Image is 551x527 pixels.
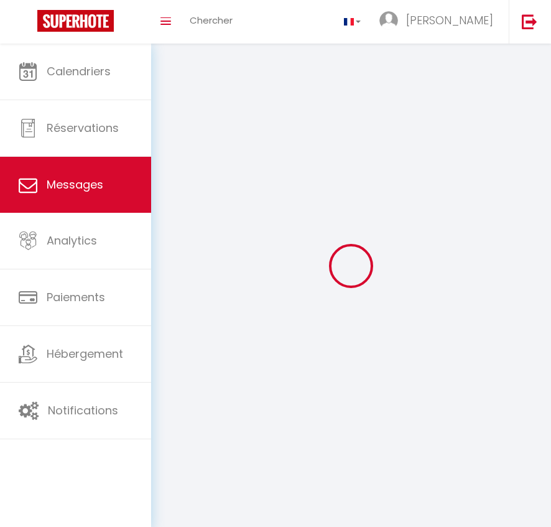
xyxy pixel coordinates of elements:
[37,10,114,32] img: Super Booking
[47,346,123,361] span: Hébergement
[190,14,233,27] span: Chercher
[48,403,118,418] span: Notifications
[47,120,119,136] span: Réservations
[406,12,493,28] span: [PERSON_NAME]
[379,11,398,30] img: ...
[47,289,105,305] span: Paiements
[47,233,97,248] span: Analytics
[522,14,537,29] img: logout
[47,177,103,192] span: Messages
[47,63,111,79] span: Calendriers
